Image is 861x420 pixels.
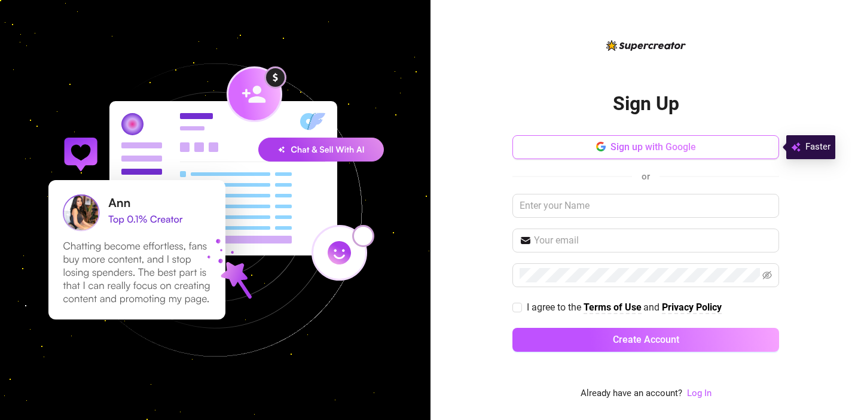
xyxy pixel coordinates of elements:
button: Sign up with Google [512,135,779,159]
a: Privacy Policy [662,302,722,314]
span: Sign up with Google [610,141,696,153]
span: eye-invisible [762,270,772,280]
strong: Terms of Use [584,302,642,313]
a: Terms of Use [584,302,642,314]
button: Create Account [512,328,779,352]
span: Already have an account? [581,386,682,401]
strong: Privacy Policy [662,302,722,313]
span: and [643,302,662,313]
span: I agree to the [527,302,584,313]
a: Log In [687,386,712,401]
span: or [642,171,650,182]
span: Faster [805,140,831,154]
h2: Sign Up [613,92,679,116]
img: svg%3e [791,140,801,154]
input: Enter your Name [512,194,779,218]
img: signup-background-D0MIrEPF.svg [8,3,422,417]
span: Create Account [613,334,679,345]
img: logo-BBDzfeDw.svg [606,40,686,51]
input: Your email [534,233,772,248]
a: Log In [687,388,712,398]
